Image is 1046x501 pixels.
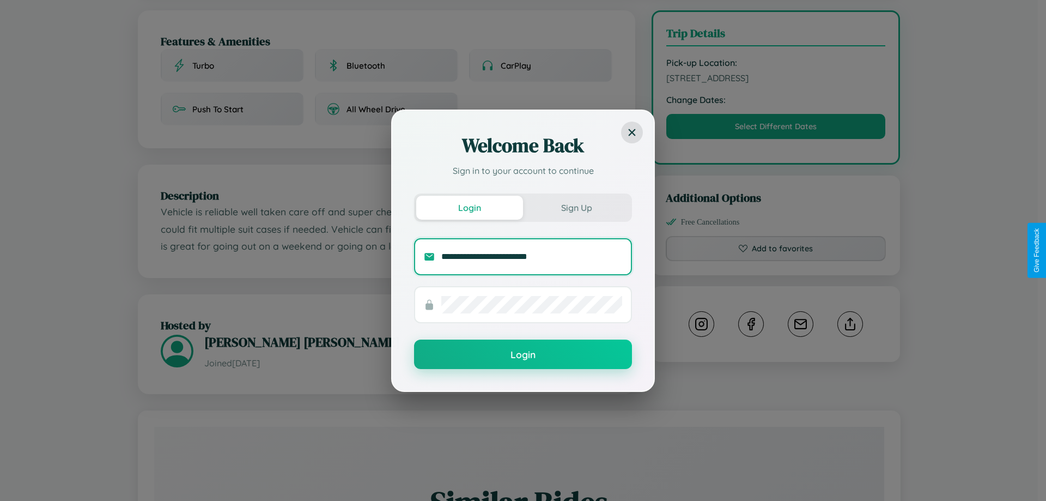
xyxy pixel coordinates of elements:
[1033,228,1041,273] div: Give Feedback
[523,196,630,220] button: Sign Up
[414,340,632,369] button: Login
[414,132,632,159] h2: Welcome Back
[416,196,523,220] button: Login
[414,164,632,177] p: Sign in to your account to continue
